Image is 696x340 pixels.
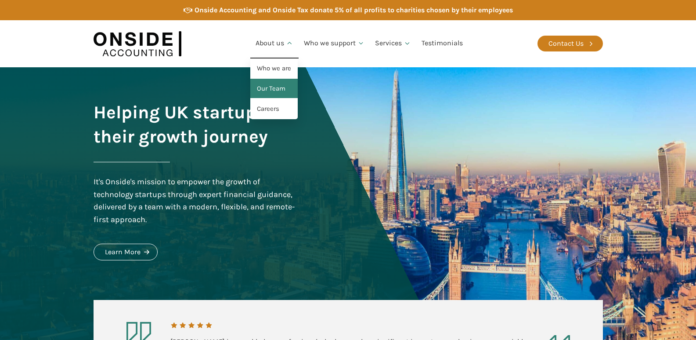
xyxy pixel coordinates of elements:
img: Onside Accounting [94,27,181,61]
a: Contact Us [537,36,603,51]
a: Our Team [250,79,298,99]
a: Who we are [250,58,298,79]
div: Learn More [105,246,141,258]
h1: Helping UK startups on their growth journey [94,100,297,149]
a: Who we support [299,29,370,58]
a: About us [250,29,299,58]
div: It's Onside's mission to empower the growth of technology startups through expert financial guida... [94,175,297,226]
div: Contact Us [548,38,584,49]
a: Testimonials [416,29,468,58]
div: Onside Accounting and Onside Tax donate 5% of all profits to charities chosen by their employees [195,4,513,16]
a: Careers [250,99,298,119]
a: Learn More [94,244,158,260]
a: Services [370,29,416,58]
